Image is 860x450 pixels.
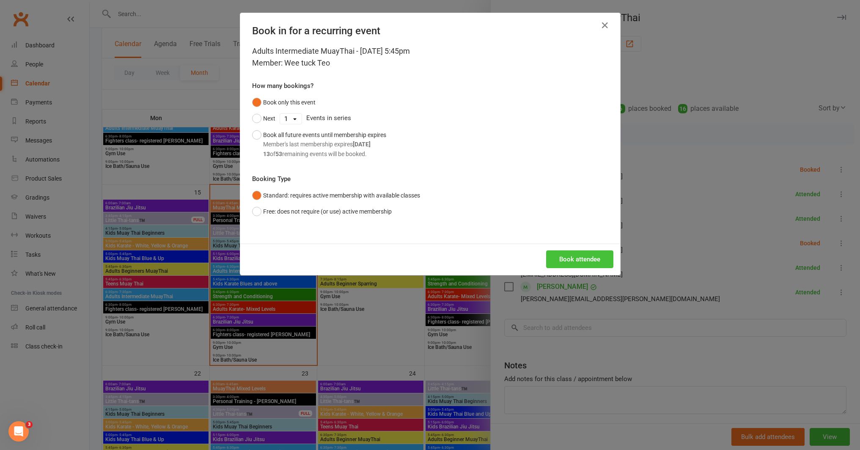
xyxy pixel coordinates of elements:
strong: [DATE] [353,141,371,148]
button: Book attendee [546,250,613,268]
label: How many bookings? [252,81,313,91]
strong: 13 [263,151,270,157]
button: Free: does not require (or use) active membership [252,203,392,220]
button: Book all future events until membership expiresMember's last membership expires[DATE]13of53remain... [252,127,386,162]
iframe: Intercom live chat [8,421,29,442]
div: Book all future events until membership expires [263,130,386,159]
span: 3 [26,421,33,428]
div: Adults Intermediate MuayThai - [DATE] 5:45pm Member: Wee tuck Teo [252,45,608,69]
div: Events in series [252,110,608,126]
button: Standard: requires active membership with available classes [252,187,420,203]
strong: 53 [275,151,282,157]
label: Booking Type [252,174,291,184]
button: Next [252,110,275,126]
div: of remaining events will be booked. [263,149,386,159]
button: Book only this event [252,94,316,110]
div: Member's last membership expires [263,140,386,149]
h4: Book in for a recurring event [252,25,608,37]
button: Close [598,19,612,32]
